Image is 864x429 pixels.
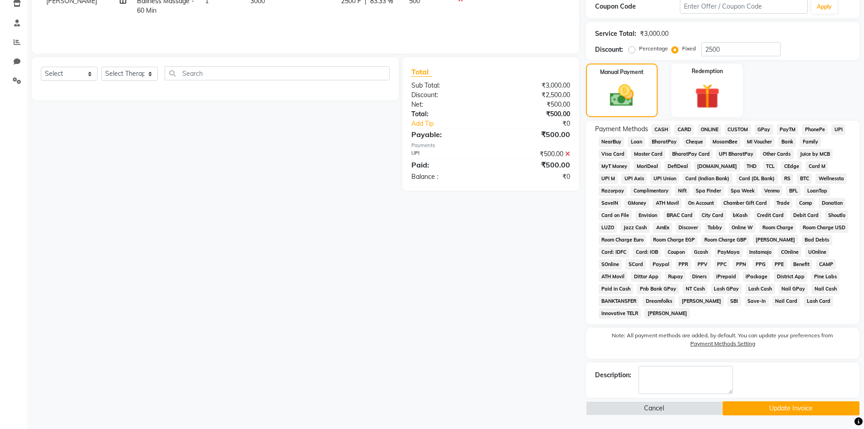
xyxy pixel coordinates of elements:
[728,186,758,196] span: Spa Week
[781,173,794,184] span: RS
[763,161,778,172] span: TCL
[599,161,630,172] span: MyT Money
[786,186,801,196] span: BFL
[405,81,491,90] div: Sub Total:
[710,137,741,147] span: MosamBee
[643,296,675,306] span: Dreamfolks
[491,172,577,182] div: ₹0
[683,137,706,147] span: Cheque
[405,129,491,140] div: Payable:
[778,137,796,147] span: Bank
[599,308,641,319] span: Innovative TELR
[690,340,755,348] label: Payment Methods Setting
[754,210,787,221] span: Credit Card
[405,100,491,109] div: Net:
[650,173,679,184] span: UPI Union
[633,247,661,257] span: Card: IOB
[804,186,830,196] span: LoanTap
[772,259,787,270] span: PPE
[411,142,570,149] div: Payments
[781,161,802,172] span: CEdge
[689,271,710,282] span: Diners
[595,124,648,134] span: Payment Methods
[625,259,646,270] span: SCard
[805,247,829,257] span: UOnline
[730,210,751,221] span: bKash
[796,198,815,208] span: Comp
[637,284,679,294] span: Pnb Bank GPay
[760,149,794,159] span: Other Cards
[825,210,848,221] span: Shoutlo
[743,271,771,282] span: iPackage
[405,119,505,128] a: Add Tip
[701,235,749,245] span: Room Charge GBP
[774,198,793,208] span: Trade
[683,173,732,184] span: Card (Indian Bank)
[698,124,721,135] span: ONLINE
[815,173,847,184] span: Wellnessta
[705,222,725,233] span: Tabby
[405,159,491,170] div: Paid:
[631,271,661,282] span: Dittor App
[620,222,649,233] span: Jazz Cash
[721,198,770,208] span: Chamber Gift Card
[599,259,622,270] span: SOnline
[664,210,695,221] span: BRAC Card
[676,222,701,233] span: Discover
[634,161,661,172] span: MariDeal
[599,271,628,282] span: ATH Movil
[746,284,775,294] span: Lash Cash
[631,149,665,159] span: Master Card
[595,29,636,39] div: Service Total:
[599,198,621,208] span: SaveIN
[650,235,698,245] span: Room Charge EGP
[802,124,828,135] span: PhonePe
[722,401,859,415] button: Update Invoice
[599,247,630,257] span: Card: IDFC
[797,173,812,184] span: BTC
[600,68,644,76] label: Manual Payment
[640,29,669,39] div: ₹3,000.00
[778,247,801,257] span: COnline
[713,271,739,282] span: iPrepaid
[644,308,690,319] span: [PERSON_NAME]
[491,149,577,159] div: ₹500.00
[736,173,778,184] span: Card (DL Bank)
[491,90,577,100] div: ₹2,500.00
[674,124,694,135] span: CARD
[711,284,742,294] span: Lash GPay
[491,159,577,170] div: ₹500.00
[800,222,848,233] span: Room Charge USD
[165,66,390,80] input: Search
[405,149,491,159] div: UPI
[595,331,850,351] label: Note: All payment methods are added, by default. You can update your preferences from
[599,186,627,196] span: Razorpay
[505,119,577,128] div: ₹0
[804,296,833,306] span: Lash Card
[635,210,660,221] span: Envision
[405,90,491,100] div: Discount:
[811,271,840,282] span: Pine Labs
[669,149,713,159] span: BharatPay Card
[716,149,757,159] span: UPI BharatPay
[685,198,717,208] span: On Account
[586,401,723,415] button: Cancel
[727,296,741,306] span: SBI
[664,247,688,257] span: Coupon
[692,67,723,75] label: Redemption
[625,198,649,208] span: GMoney
[816,259,836,270] span: CAMP
[744,137,775,147] span: MI Voucher
[790,210,821,221] span: Debit Card
[779,284,808,294] span: Nail GPay
[797,149,833,159] span: Juice by MCB
[491,129,577,140] div: ₹500.00
[649,259,672,270] span: Paypal
[602,82,641,109] img: _cash.svg
[599,137,625,147] span: NearBuy
[405,109,491,119] div: Total:
[676,259,691,270] span: PPR
[652,124,671,135] span: CASH
[759,222,796,233] span: Room Charge
[811,284,840,294] span: Nail Cash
